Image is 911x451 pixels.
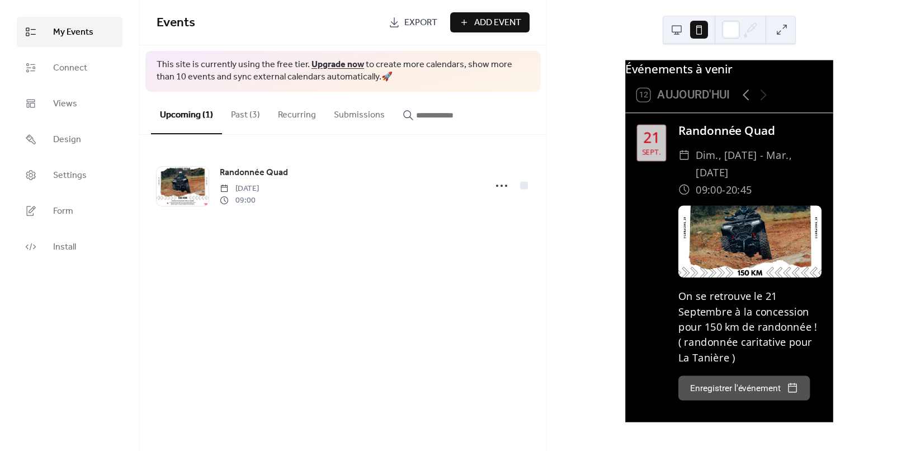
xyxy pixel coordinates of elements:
span: 20:45 [725,181,752,199]
button: Enregistrer l'événement [678,375,810,400]
div: 21 [643,130,659,145]
span: Connect [53,62,87,75]
a: My Events [17,17,122,47]
button: Past (3) [222,92,269,133]
div: On se retrouve le 21 Septembre à la concession pour 150 km de randonnée ! ( randonnée caritative ... [678,288,822,365]
span: Settings [53,169,87,182]
span: Views [53,97,77,111]
button: Recurring [269,92,325,133]
div: sept. [642,148,661,156]
a: Upgrade now [311,56,364,73]
span: This site is currently using the free tier. to create more calendars, show more than 10 events an... [157,59,530,84]
div: ​ [678,147,690,164]
div: Randonnée Quad [678,122,822,139]
span: My Events [53,26,93,39]
span: dim., [DATE] - mar., [DATE] [696,147,822,181]
div: Événements à venir [625,60,833,77]
a: Install [17,232,122,262]
a: Connect [17,53,122,83]
button: Add Event [450,12,530,32]
a: Settings [17,160,122,190]
span: Randonnée Quad [220,166,288,180]
span: 09:00 [696,181,722,199]
button: Submissions [325,92,394,133]
a: Form [17,196,122,226]
span: Install [53,241,76,254]
span: [DATE] [220,183,259,195]
a: Randonnée Quad [220,166,288,180]
span: Events [157,11,195,35]
span: 09:00 [220,195,259,206]
span: Design [53,133,81,147]
a: Export [380,12,446,32]
span: Form [53,205,73,218]
div: ​ [678,181,690,199]
button: Upcoming (1) [151,92,222,134]
span: Export [404,16,437,30]
a: Design [17,124,122,154]
span: Add Event [474,16,521,30]
span: - [722,181,726,199]
a: Views [17,88,122,119]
